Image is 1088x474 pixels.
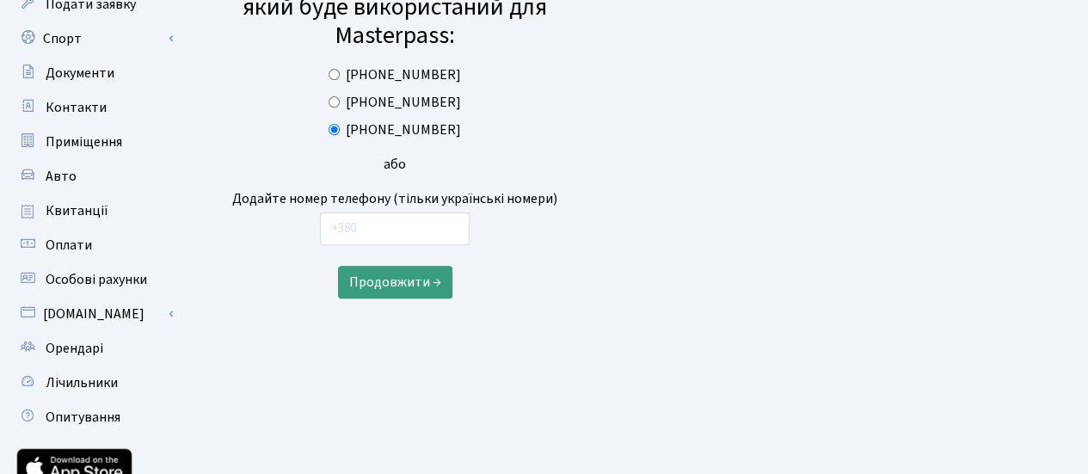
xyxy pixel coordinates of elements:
[232,154,557,175] div: або
[46,408,120,427] span: Опитування
[232,188,557,209] div: Додайте номер телефону (тільки українські номери)
[46,270,147,289] span: Особові рахунки
[9,228,181,262] a: Оплати
[9,90,181,125] a: Контакти
[46,64,114,83] span: Документи
[9,262,181,297] a: Особові рахунки
[46,339,103,358] span: Орендарі
[9,400,181,434] a: Опитування
[46,236,92,255] span: Оплати
[9,159,181,194] a: Авто
[9,331,181,366] a: Орендарі
[346,120,461,140] label: [PHONE_NUMBER]
[46,98,107,117] span: Контакти
[320,212,470,245] input: +380
[46,373,118,392] span: Лічильники
[346,92,461,113] label: [PHONE_NUMBER]
[46,132,122,151] span: Приміщення
[9,56,181,90] a: Документи
[338,266,452,299] button: Продовжити →
[9,194,181,228] a: Квитанції
[46,167,77,186] span: Авто
[9,297,181,331] a: [DOMAIN_NAME]
[9,366,181,400] a: Лічильники
[46,201,108,220] span: Квитанції
[9,125,181,159] a: Приміщення
[346,65,461,85] label: [PHONE_NUMBER]
[9,22,181,56] a: Спорт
